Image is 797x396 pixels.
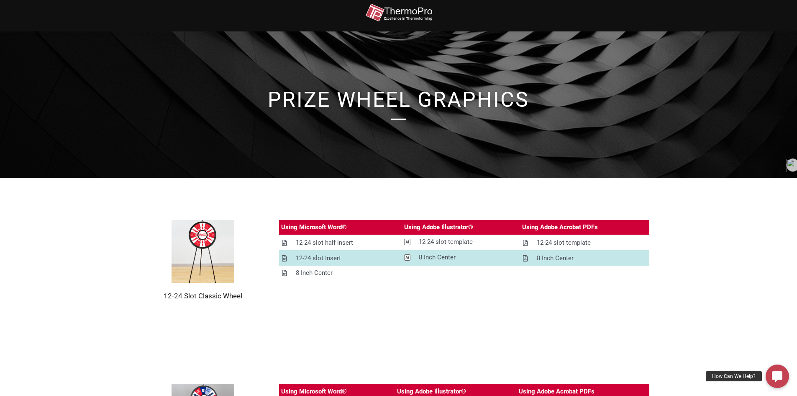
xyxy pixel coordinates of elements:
a: How Can We Help? [766,365,789,388]
div: Using Adobe Acrobat PDFs [522,222,598,233]
div: 12-24 slot template [537,238,591,248]
h1: prize Wheel Graphics [160,89,637,110]
div: Using Microsoft Word® [281,222,347,233]
div: How Can We Help? [706,371,762,381]
div: 8 Inch Center [419,252,456,263]
div: 12-24 slot Insert [296,253,341,264]
div: 12-24 slot half insert [296,238,353,248]
a: 12-24 slot Insert [279,251,402,266]
a: 8 Inch Center [520,251,649,266]
div: 8 Inch Center [537,253,574,264]
a: 12-24 slot template [402,235,520,249]
a: 12-24 slot template [520,236,649,250]
a: 8 Inch Center [402,250,520,265]
a: 12-24 slot half insert [279,236,402,250]
div: 12-24 slot template [419,237,473,247]
img: thermopro-logo-non-iso [365,3,432,22]
div: Using Adobe Illustrator® [404,222,473,233]
div: 8 Inch Center [296,268,333,278]
h2: 12-24 Slot Classic Wheel [148,291,258,300]
a: 8 Inch Center [279,266,402,280]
